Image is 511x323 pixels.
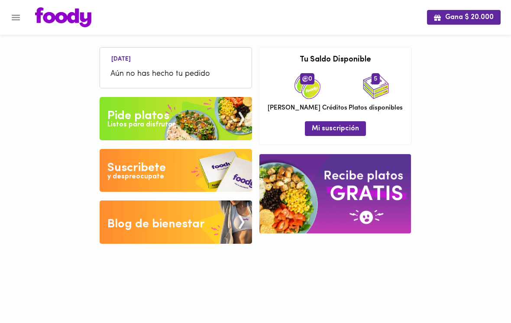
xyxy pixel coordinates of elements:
[434,13,494,22] span: Gana $ 20.000
[107,107,169,125] div: Pide platos
[266,56,404,65] h3: Tu Saldo Disponible
[302,76,308,82] img: foody-creditos.png
[107,172,164,182] div: y despreocupate
[100,97,252,140] img: Pide un Platos
[349,103,403,113] span: Platos disponibles
[363,73,389,99] img: icon_dishes.png
[312,125,359,133] span: Mi suscripción
[300,73,314,84] span: 0
[104,54,138,62] li: [DATE]
[294,73,320,99] img: credits-package.png
[107,159,166,177] div: Suscribete
[268,103,347,113] span: [PERSON_NAME] Créditos
[5,7,26,28] button: Menu
[107,216,205,233] div: Blog de bienestar
[107,120,175,130] div: Listos para disfrutar
[100,149,252,192] img: Disfruta bajar de peso
[35,7,91,27] img: logo.png
[461,273,502,314] iframe: Messagebird Livechat Widget
[372,73,380,84] span: 5
[100,200,252,244] img: Blog de bienestar
[110,68,241,80] span: Aún no has hecho tu pedido
[305,121,366,136] button: Mi suscripción
[259,154,411,233] img: referral-banner.png
[427,10,501,24] button: Gana $ 20.000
